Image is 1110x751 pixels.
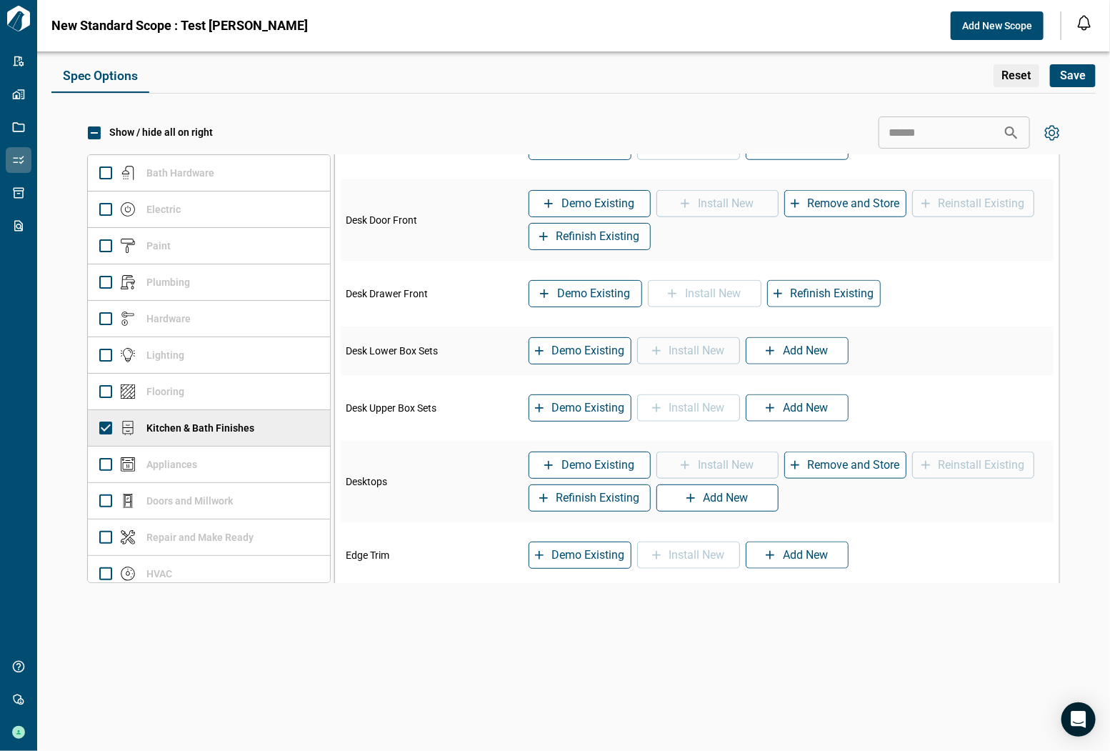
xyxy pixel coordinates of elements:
button: Demolish Existing and Install New both will be activated together. [529,542,631,569]
span: Reset [1002,69,1031,83]
img: Kitchen & Bath Finishes icon [121,421,135,435]
p: Add New [783,342,828,359]
p: Demolish Existing and Install New both will be activated together. [561,195,634,212]
p: Install New [669,342,725,359]
img: Paint icon [121,239,135,253]
p: Install New [669,547,725,564]
button: Refinish Existing [529,223,651,250]
button: Install New [637,337,740,364]
img: Flooring icon [121,384,135,399]
img: Lighting icon [121,348,135,362]
p: Add New [783,547,828,564]
button: Install New [637,394,740,422]
span: Desk Lower Box Sets [346,344,439,358]
p: Electric [121,202,181,217]
button: Save [1050,64,1096,87]
p: Install New [685,285,741,302]
button: Reinstall Existing [912,190,1034,217]
button: Remove and Store and Reinstall Existing both will be activated together. [784,452,906,479]
p: Bath Hardware [121,166,214,181]
span: Edge Trim [346,548,390,562]
p: Refinish Existing [556,489,640,507]
button: Remove and Store and Reinstall Existing both will be activated together. [784,190,906,217]
button: Demolish Existing and Install New both will be activated together. [529,337,631,364]
button: Demolish Existing and Install New both will be activated together. [529,280,642,307]
p: Install New [698,195,754,212]
img: Electric icon [121,202,135,217]
button: Add New [746,337,849,364]
button: Open notification feed [1073,11,1096,34]
button: Refinish Existing [529,484,651,512]
button: Demolish Existing and Install New both will be activated together. [529,190,651,217]
img: Bath Hardware icon [121,166,135,180]
div: scope tabs [51,59,149,93]
p: Add New [783,399,828,417]
p: Demolish Existing and Install New both will be activated together. [557,285,630,302]
p: Demolish Existing and Install New both will be activated together. [561,457,634,474]
button: Refinish Existing [767,280,881,307]
p: HVAC [121,567,172,582]
button: Install New [648,280,761,307]
span: Save [1060,69,1086,83]
img: Repair and Make Ready icon [121,530,135,544]
p: Reinstall Existing [939,457,1025,474]
p: Doors and Millwork [121,494,233,509]
p: Kitchen & Bath Finishes [121,421,254,436]
p: Demolish Existing and Install New both will be activated together. [552,399,625,417]
button: Demolish Existing and Install New both will be activated together. [529,394,631,422]
div: Open Intercom Messenger [1061,702,1096,737]
img: Hardware icon [121,312,135,326]
p: Paint [121,239,171,254]
p: Reinstall Existing [939,195,1025,212]
p: Install New [669,399,725,417]
button: Reinstall Existing [912,452,1034,479]
img: Doors and Millwork icon [121,494,135,508]
span: Desk Upper Box Sets [346,401,437,415]
button: Install New [656,190,779,217]
p: Demolish Existing and Install New both will be activated together. [552,547,625,564]
span: Spec Options [63,68,138,84]
p: Remove and Store and Reinstall Existing both will be activated together. [808,457,900,474]
span: Desktops [346,474,388,489]
p: Install New [698,457,754,474]
button: Install New [656,452,779,479]
p: Lighting [121,348,184,363]
p: Add New [704,489,749,507]
p: Hardware [121,312,191,327]
span: Add New Scope [962,19,1032,33]
p: Refinish Existing [791,285,874,302]
p: Plumbing [121,275,190,290]
p: Appliances [121,457,197,472]
img: Appliances icon [121,457,135,472]
button: Demolish Existing and Install New both will be activated together. [529,452,651,479]
p: Refinish Existing [556,228,640,245]
img: Plumbing icon [121,275,135,289]
button: Add New [746,394,849,422]
p: Show / hide all on right [109,125,213,140]
button: Add New [656,484,779,512]
button: Add New Scope [951,11,1044,40]
span: Desk Drawer Front [346,287,429,301]
p: Repair and Make Ready [121,530,254,545]
p: Remove and Store and Reinstall Existing both will be activated together. [808,195,900,212]
span: Desk Door Front [346,213,418,227]
p: Flooring [121,384,184,399]
button: Add New [746,542,849,569]
button: Install New [637,542,740,569]
span: New Standard Scope : Test [PERSON_NAME] [51,19,308,33]
button: Reset [994,64,1039,87]
p: Demolish Existing and Install New both will be activated together. [552,342,625,359]
img: HVAC icon [121,567,135,581]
